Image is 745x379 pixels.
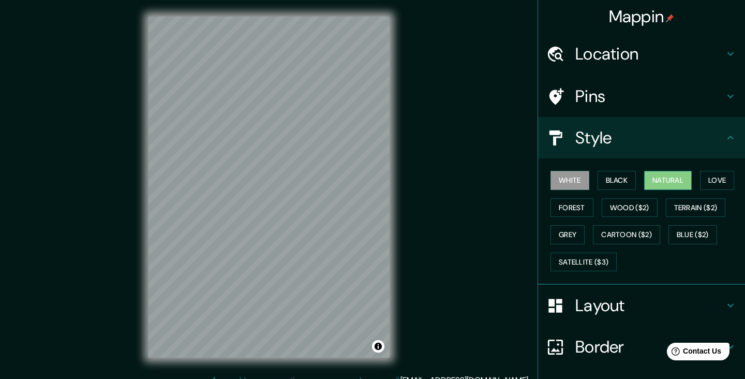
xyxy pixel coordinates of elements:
[575,337,724,357] h4: Border
[666,198,726,217] button: Terrain ($2)
[550,253,617,272] button: Satellite ($3)
[668,225,717,244] button: Blue ($2)
[538,285,745,326] div: Layout
[538,76,745,117] div: Pins
[575,86,724,107] h4: Pins
[372,340,384,353] button: Toggle attribution
[550,198,593,217] button: Forest
[538,326,745,368] div: Border
[593,225,660,244] button: Cartoon ($2)
[666,14,674,22] img: pin-icon.png
[609,6,675,27] h4: Mappin
[700,171,734,190] button: Love
[148,17,390,358] canvas: Map
[550,225,585,244] button: Grey
[644,171,692,190] button: Natural
[598,171,636,190] button: Black
[575,43,724,64] h4: Location
[653,339,734,368] iframe: Help widget launcher
[538,117,745,158] div: Style
[575,127,724,148] h4: Style
[550,171,589,190] button: White
[602,198,658,217] button: Wood ($2)
[575,295,724,316] h4: Layout
[538,33,745,75] div: Location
